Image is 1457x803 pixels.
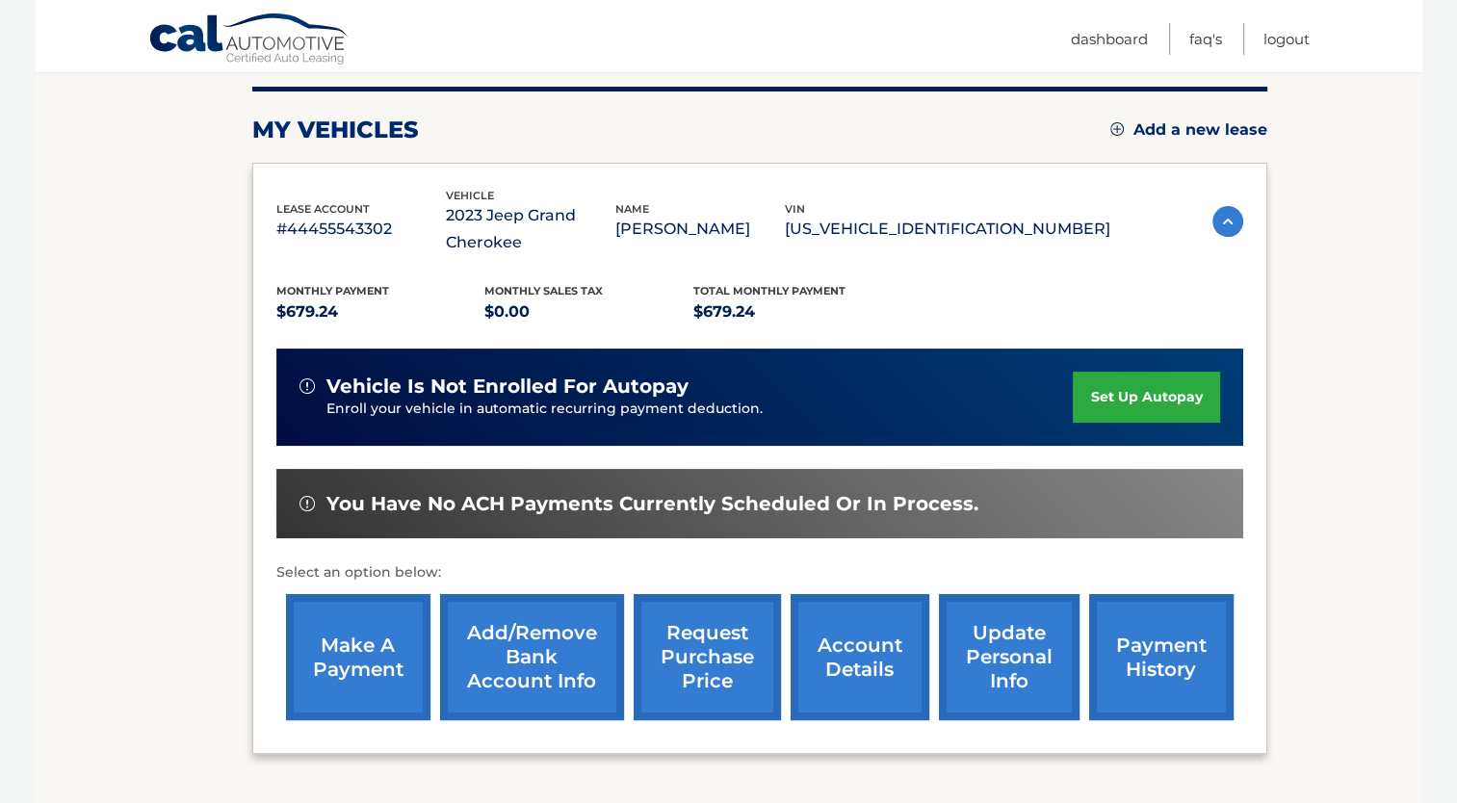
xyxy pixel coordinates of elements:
a: Cal Automotive [148,13,351,68]
img: alert-white.svg [299,378,315,394]
img: accordion-active.svg [1212,206,1243,237]
a: Logout [1263,23,1310,55]
span: Total Monthly Payment [693,284,846,298]
p: $679.24 [276,298,485,325]
img: add.svg [1110,122,1124,136]
p: $679.24 [693,298,902,325]
a: account details [791,594,929,720]
p: #44455543302 [276,216,446,243]
p: [PERSON_NAME] [615,216,785,243]
p: Select an option below: [276,561,1243,584]
p: $0.00 [484,298,693,325]
img: alert-white.svg [299,496,315,511]
p: [US_VEHICLE_IDENTIFICATION_NUMBER] [785,216,1110,243]
a: request purchase price [634,594,781,720]
span: You have no ACH payments currently scheduled or in process. [326,492,978,516]
span: name [615,202,649,216]
a: FAQ's [1189,23,1222,55]
span: vin [785,202,805,216]
a: make a payment [286,594,430,720]
a: payment history [1089,594,1234,720]
a: Dashboard [1071,23,1148,55]
span: lease account [276,202,370,216]
a: Add/Remove bank account info [440,594,624,720]
span: vehicle [446,189,494,202]
a: update personal info [939,594,1080,720]
h2: my vehicles [252,116,419,144]
span: Monthly sales Tax [484,284,603,298]
span: vehicle is not enrolled for autopay [326,375,689,399]
p: Enroll your vehicle in automatic recurring payment deduction. [326,399,1074,420]
span: Monthly Payment [276,284,389,298]
a: set up autopay [1073,372,1219,423]
a: Add a new lease [1110,120,1267,140]
p: 2023 Jeep Grand Cherokee [446,202,615,256]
